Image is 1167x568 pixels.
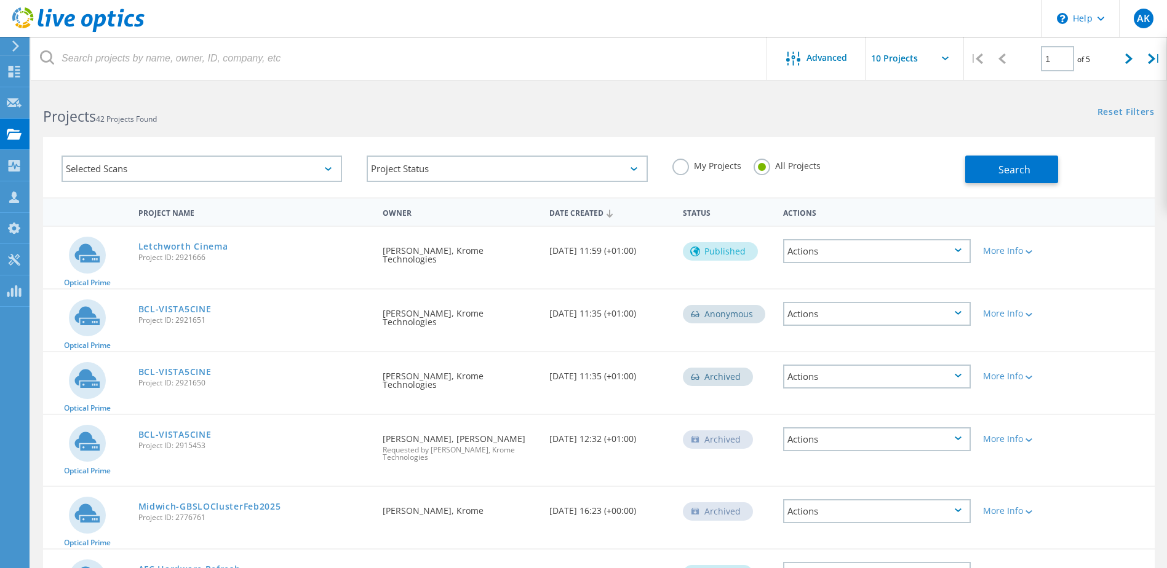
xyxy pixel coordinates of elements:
[543,200,677,224] div: Date Created
[138,379,371,387] span: Project ID: 2921650
[1137,14,1150,23] span: AK
[543,290,677,330] div: [DATE] 11:35 (+01:00)
[998,163,1030,176] span: Search
[138,317,371,324] span: Project ID: 2921651
[12,26,145,34] a: Live Optics Dashboard
[1142,37,1167,81] div: |
[683,305,765,323] div: Anonymous
[983,247,1060,255] div: More Info
[965,156,1058,183] button: Search
[376,290,543,339] div: [PERSON_NAME], Krome Technologies
[376,352,543,401] div: [PERSON_NAME], Krome Technologies
[783,365,971,389] div: Actions
[64,467,111,475] span: Optical Prime
[62,156,342,182] div: Selected Scans
[138,305,212,314] a: BCL-VISTA5CINE
[964,37,989,81] div: |
[783,427,971,451] div: Actions
[983,372,1060,381] div: More Info
[683,368,753,386] div: Archived
[138,502,281,511] a: Midwich-GBSLOClusterFeb2025
[43,106,96,126] b: Projects
[1097,108,1155,118] a: Reset Filters
[983,309,1060,318] div: More Info
[683,502,753,521] div: Archived
[783,499,971,523] div: Actions
[96,114,157,124] span: 42 Projects Found
[543,352,677,393] div: [DATE] 11:35 (+01:00)
[64,342,111,349] span: Optical Prime
[138,514,371,521] span: Project ID: 2776761
[138,442,371,449] span: Project ID: 2915453
[983,507,1060,515] div: More Info
[138,242,228,251] a: Letchworth Cinema
[383,446,537,461] span: Requested by [PERSON_NAME], Krome Technologies
[777,200,977,223] div: Actions
[376,415,543,473] div: [PERSON_NAME], [PERSON_NAME]
[31,37,768,80] input: Search projects by name, owner, ID, company, etc
[64,279,111,286] span: Optical Prime
[64,539,111,546] span: Optical Prime
[783,239,971,263] div: Actions
[543,487,677,527] div: [DATE] 16:23 (+00:00)
[683,430,753,449] div: Archived
[683,242,758,261] div: Published
[138,368,212,376] a: BCL-VISTA5CINE
[807,53,847,62] span: Advanced
[754,159,821,170] label: All Projects
[783,302,971,326] div: Actions
[543,415,677,456] div: [DATE] 12:32 (+01:00)
[376,487,543,527] div: [PERSON_NAME], Krome
[672,159,741,170] label: My Projects
[983,435,1060,443] div: More Info
[1077,54,1090,65] span: of 5
[376,200,543,223] div: Owner
[64,404,111,412] span: Optical Prime
[376,227,543,276] div: [PERSON_NAME], Krome Technologies
[367,156,647,182] div: Project Status
[138,430,212,439] a: BCL-VISTA5CINE
[138,254,371,261] span: Project ID: 2921666
[1057,13,1068,24] svg: \n
[543,227,677,267] div: [DATE] 11:59 (+01:00)
[132,200,377,223] div: Project Name
[677,200,777,223] div: Status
